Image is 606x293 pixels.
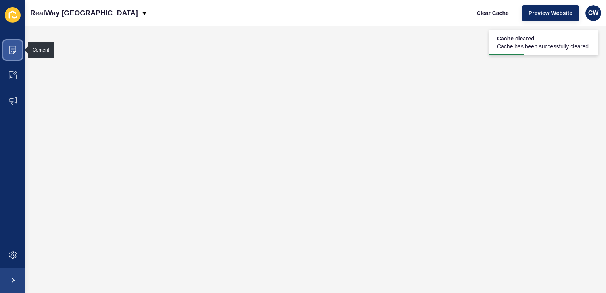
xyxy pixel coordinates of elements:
button: Clear Cache [470,5,516,21]
span: Cache cleared [497,35,590,42]
div: Content [33,47,49,53]
span: Preview Website [529,9,572,17]
p: RealWay [GEOGRAPHIC_DATA] [30,3,138,23]
span: Clear Cache [477,9,509,17]
span: Cache has been successfully cleared. [497,42,590,50]
button: Preview Website [522,5,579,21]
span: CW [588,9,599,17]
